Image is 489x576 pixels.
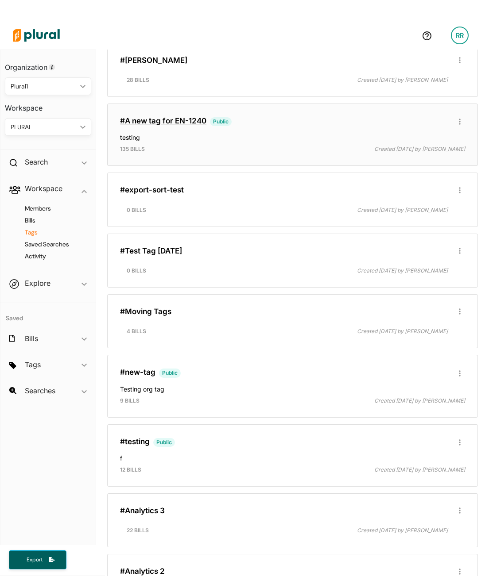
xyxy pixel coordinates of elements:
div: 4 bills [120,327,287,335]
div: Created [DATE] by [PERSON_NAME] [293,145,472,153]
span: Export [20,556,49,564]
div: 9 bills [113,397,292,405]
h3: Workspace [5,95,91,115]
div: RR [451,27,469,44]
div: Created [DATE] by [PERSON_NAME] [287,327,454,335]
a: Tags [14,228,87,237]
div: PLURAL [11,123,77,132]
h4: testing [120,130,465,142]
div: 0 bills [120,206,287,214]
h2: Explore [25,278,50,288]
a: Bills [14,216,87,225]
a: #new-tag [120,368,155,376]
div: Created [DATE] by [PERSON_NAME] [287,206,454,214]
iframe: Intercom live chat [459,546,480,567]
span: Public [159,369,181,377]
a: #Moving Tags [120,307,171,316]
div: Created [DATE] by [PERSON_NAME] [293,397,472,405]
span: Public [153,438,175,447]
a: #A new tag for EN-1240 [120,116,206,125]
a: RR [444,23,476,48]
h4: Testing org tag [120,381,465,393]
div: 135 bills [113,145,292,153]
h2: Bills [25,334,38,343]
a: #Test Tag [DATE] [120,246,182,255]
a: #testing [120,437,150,446]
h2: Searches [25,386,55,396]
div: 0 bills [120,267,287,275]
a: #export-sort-test [120,185,184,194]
a: Members [14,204,87,213]
a: #[PERSON_NAME] [120,56,187,65]
div: Created [DATE] by [PERSON_NAME] [287,526,454,534]
div: Created [DATE] by [PERSON_NAME] [287,267,454,275]
div: 28 bills [120,76,287,84]
div: 12 bills [113,466,292,474]
h4: Saved [0,303,96,325]
a: Activity [14,252,87,261]
a: #Analytics 3 [120,506,165,515]
div: Tooltip anchor [48,63,56,71]
img: Logo for Plural [5,20,67,51]
div: Created [DATE] by [PERSON_NAME] [287,76,454,84]
div: Plural1 [11,82,77,91]
h2: Search [25,157,48,167]
div: 22 bills [120,526,287,534]
h2: Tags [25,360,41,369]
button: Export [9,550,66,569]
span: Public [210,117,232,126]
div: Created [DATE] by [PERSON_NAME] [293,466,472,474]
h3: Organization [5,54,91,74]
h2: Workspace [25,184,62,193]
h4: f [120,450,465,462]
a: Saved Searches [14,240,87,249]
a: #Analytics 2 [120,567,165,576]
